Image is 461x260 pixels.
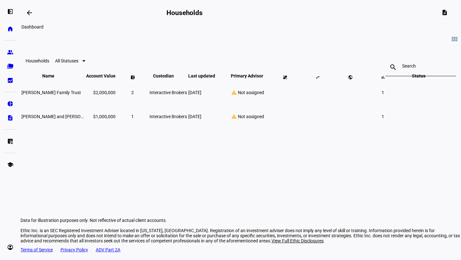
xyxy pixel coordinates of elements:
[7,101,13,107] eth-mat-symbol: pie_chart
[86,105,116,128] td: $1,000,000
[4,74,17,87] a: bid_landscape
[21,114,179,119] span: Fabio Rosati and Catherine Dryer Rosati Revocable Trust
[385,63,401,71] mat-icon: search
[153,73,183,78] span: Custodian
[20,218,461,223] p: Data for illustration purposes only. Not reflective of actual client accounts.
[131,114,134,119] span: 1
[226,114,268,119] div: Not assigned
[21,90,81,95] span: Karen Friedman Family Trust
[7,63,13,69] eth-mat-symbol: folder_copy
[55,58,78,63] span: All Statuses
[150,90,187,95] span: Interactive Brokers
[230,90,238,95] mat-icon: warning
[166,9,203,17] h2: Households
[4,46,17,59] a: group
[7,244,13,250] eth-mat-symbol: account_circle
[20,247,53,252] a: Terms of Service
[441,9,448,16] mat-icon: description
[7,115,13,121] eth-mat-symbol: description
[42,73,64,78] span: Name
[26,9,33,17] mat-icon: arrow_backwards
[226,73,268,78] span: Primary Advisor
[226,90,268,95] div: Not assigned
[188,114,201,119] span: [DATE]
[4,22,17,35] a: home
[402,63,439,69] input: Search
[7,161,13,168] eth-mat-symbol: school
[150,114,187,119] span: Interactive Brokers
[451,35,458,43] mat-icon: view_module
[26,58,49,63] eth-data-table-title: Households
[407,73,430,78] span: Status
[7,138,13,144] eth-mat-symbol: list_alt_add
[20,228,461,243] div: Ethic Inc. is an SEC Registered Investment Adviser located in [US_STATE], [GEOGRAPHIC_DATA]. Regi...
[86,73,116,78] span: Account Value
[4,60,17,73] a: folder_copy
[382,114,384,119] span: 1
[4,111,17,124] a: description
[188,90,201,95] span: [DATE]
[96,247,120,252] a: ADV Part 2A
[131,90,134,95] span: 2
[4,97,17,110] a: pie_chart
[86,81,116,104] td: $2,000,000
[61,247,88,252] a: Privacy Policy
[7,26,13,32] eth-mat-symbol: home
[271,238,324,243] span: View Full Ethic Disclosures
[230,114,238,119] mat-icon: warning
[382,90,384,95] span: 1
[188,73,225,78] span: Last updated
[19,23,46,31] div: Dashboard
[7,8,13,15] eth-mat-symbol: left_panel_open
[7,49,13,55] eth-mat-symbol: group
[7,77,13,84] eth-mat-symbol: bid_landscape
